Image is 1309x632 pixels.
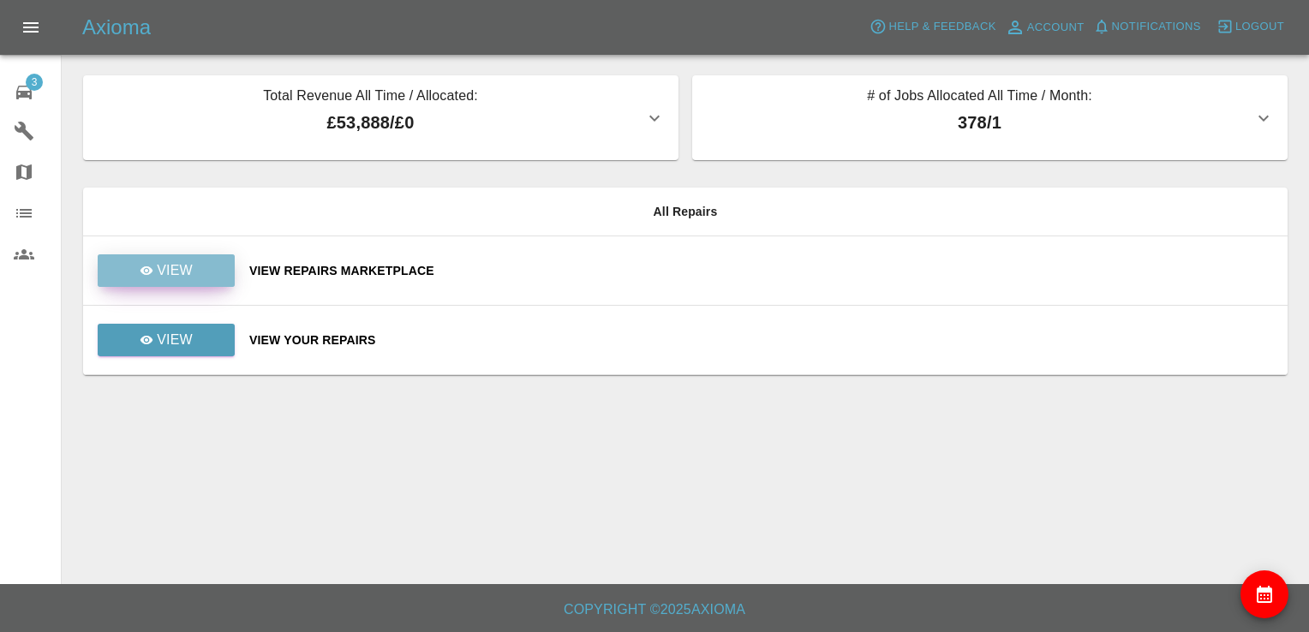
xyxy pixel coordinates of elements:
[692,75,1288,160] button: # of Jobs Allocated All Time / Month:378/1
[1089,14,1205,40] button: Notifications
[865,14,1000,40] button: Help & Feedback
[97,263,236,277] a: View
[26,74,43,91] span: 3
[97,110,644,135] p: £53,888 / £0
[1001,14,1089,41] a: Account
[98,324,235,356] a: View
[1027,18,1085,38] span: Account
[1212,14,1288,40] button: Logout
[249,331,1274,349] a: View Your Repairs
[1240,570,1288,618] button: availability
[706,86,1253,110] p: # of Jobs Allocated All Time / Month:
[1112,17,1201,37] span: Notifications
[97,86,644,110] p: Total Revenue All Time / Allocated:
[706,110,1253,135] p: 378 / 1
[888,17,995,37] span: Help & Feedback
[98,254,235,287] a: View
[97,332,236,346] a: View
[1235,17,1284,37] span: Logout
[157,330,193,350] p: View
[249,262,1274,279] a: View Repairs Marketplace
[157,260,193,281] p: View
[83,75,678,160] button: Total Revenue All Time / Allocated:£53,888/£0
[14,598,1295,622] h6: Copyright © 2025 Axioma
[10,7,51,48] button: Open drawer
[82,14,151,41] h5: Axioma
[83,188,1288,236] th: All Repairs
